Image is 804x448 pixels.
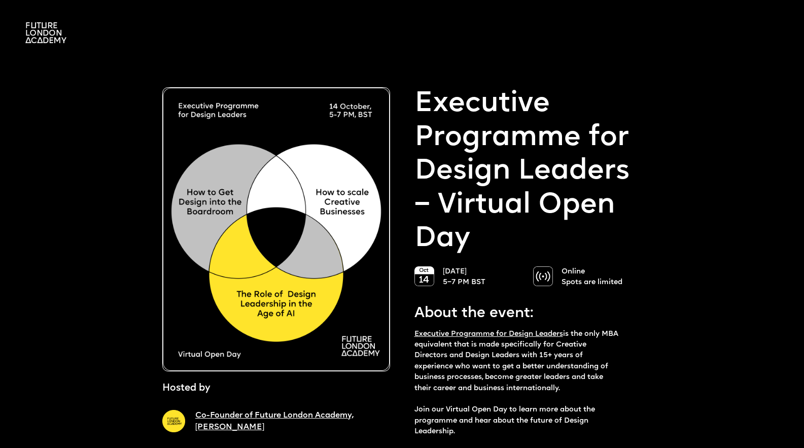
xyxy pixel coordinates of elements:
p: Hosted by [162,382,211,396]
img: A yellow circle with Future London Academy logo [162,410,185,433]
img: A logo saying in 3 lines: Future London Academy [25,22,66,43]
p: Online Spots are limited [562,266,642,288]
p: is the only MBA equivalent that is made specifically for Creative Directors and Design Leaders wi... [414,329,619,437]
p: About the event: [414,304,619,323]
a: Executive Programme for Design Leaders [414,330,563,338]
p: Executive Programme for Design Leaders – Virtual Open Day [414,87,642,256]
a: Co-Founder of Future London Academy, [PERSON_NAME] [195,411,354,432]
p: [DATE] 5–7 PM BST [443,266,523,288]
